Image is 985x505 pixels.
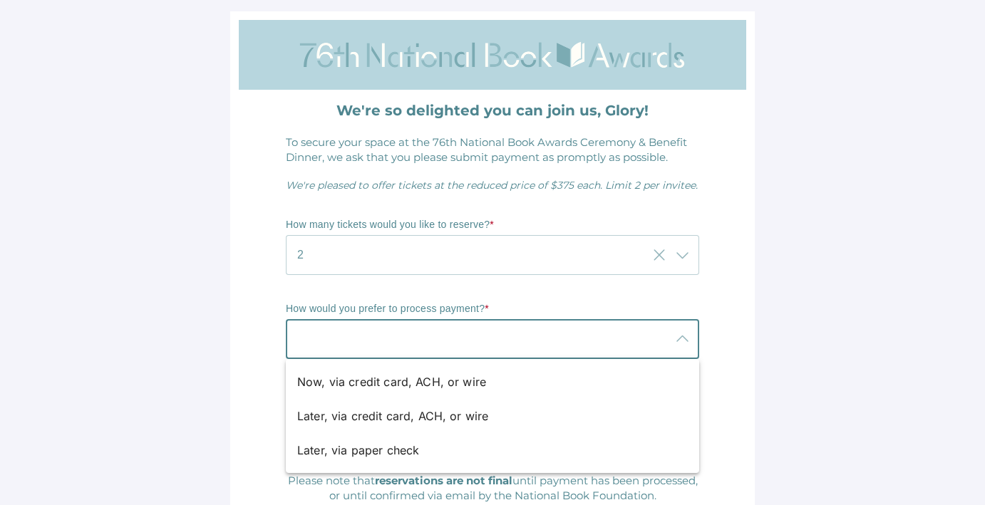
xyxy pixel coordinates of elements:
[336,102,649,119] strong: We're so delighted you can join us, Glory!
[449,395,536,411] span: Submit RSVP
[286,135,687,164] span: To secure your space at the 76th National Book Awards Ceremony & Benefit Dinner, we ask that you ...
[288,474,698,502] span: Please note that until payment has been processed, or until confirmed via email by the National B...
[651,246,668,264] i: Clear
[286,302,699,316] p: How would you prefer to process payment?
[375,474,512,487] strong: reservations are not final
[286,179,698,192] span: We're pleased to offer tickets at the reduced price of $375 each. Limit 2 per invitee.
[286,218,699,232] p: How many tickets would you like to reserve?
[297,246,304,264] span: 2
[428,389,557,419] a: Submit RSVP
